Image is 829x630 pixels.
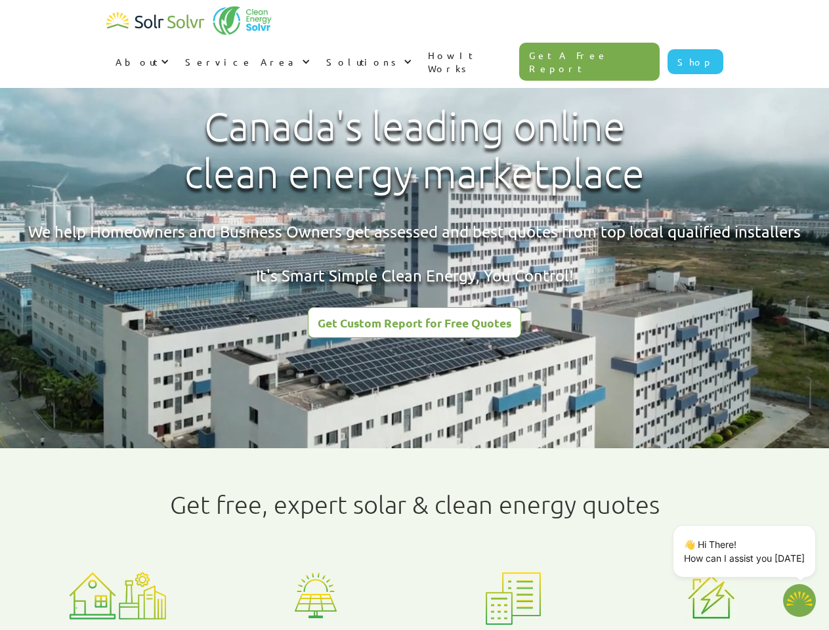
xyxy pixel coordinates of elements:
h1: Get free, expert solar & clean energy quotes [170,490,660,519]
a: Get Custom Report for Free Quotes [308,307,521,338]
div: Service Area [176,42,317,81]
a: Shop [668,49,723,74]
div: Solutions [317,42,419,81]
div: Solutions [326,55,400,68]
div: Get Custom Report for Free Quotes [318,317,511,329]
button: Open chatbot widget [783,584,816,617]
div: We help Homeowners and Business Owners get assessed and best quotes from top local qualified inst... [28,220,801,287]
img: 1702586718.png [783,584,816,617]
div: About [106,42,176,81]
div: Service Area [185,55,299,68]
div: About [116,55,158,68]
p: 👋 Hi There! How can I assist you [DATE] [684,537,805,565]
a: Get A Free Report [519,43,660,81]
a: How It Works [419,35,520,88]
h1: Canada's leading online clean energy marketplace [173,103,656,198]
